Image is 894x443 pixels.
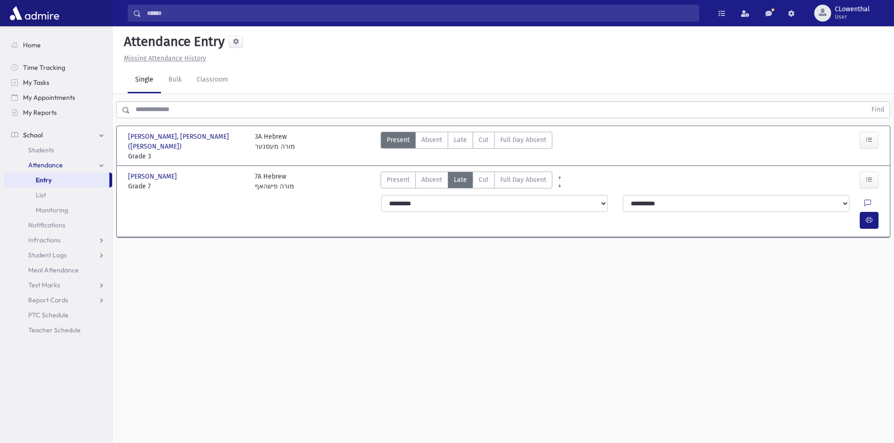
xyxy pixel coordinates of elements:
[387,175,410,185] span: Present
[124,54,206,62] u: Missing Attendance History
[479,175,489,185] span: Cut
[28,311,69,319] span: PTC Schedule
[4,203,112,218] a: Monitoring
[8,4,61,23] img: AdmirePro
[128,151,245,161] span: Grade 3
[128,181,245,191] span: Grade 7
[28,236,61,244] span: Infractions
[4,323,112,338] a: Teacher Schedule
[128,67,161,93] a: Single
[381,172,552,191] div: AttTypes
[128,132,245,151] span: [PERSON_NAME], [PERSON_NAME] ([PERSON_NAME])
[189,67,236,93] a: Classroom
[4,105,112,120] a: My Reports
[120,34,225,50] h5: Attendance Entry
[421,135,442,145] span: Absent
[23,108,57,117] span: My Reports
[4,233,112,248] a: Infractions
[28,161,63,169] span: Attendance
[454,135,467,145] span: Late
[28,266,79,274] span: Meal Attendance
[23,41,41,49] span: Home
[4,143,112,158] a: Students
[4,90,112,105] a: My Appointments
[28,326,81,334] span: Teacher Schedule
[128,172,179,181] span: [PERSON_NAME]
[835,13,870,21] span: User
[23,78,49,87] span: My Tasks
[28,221,65,229] span: Notifications
[23,63,65,72] span: Time Tracking
[4,248,112,263] a: Student Logs
[4,128,112,143] a: School
[387,135,410,145] span: Present
[4,173,109,188] a: Entry
[28,296,68,304] span: Report Cards
[479,135,489,145] span: Cut
[4,158,112,173] a: Attendance
[28,281,60,289] span: Test Marks
[866,102,890,118] button: Find
[4,38,112,53] a: Home
[454,175,467,185] span: Late
[500,135,546,145] span: Full Day Absent
[23,93,75,102] span: My Appointments
[4,188,112,203] a: List
[421,175,442,185] span: Absent
[381,132,552,161] div: AttTypes
[255,132,295,161] div: 3A Hebrew מורה מעסנער
[500,175,546,185] span: Full Day Absent
[161,67,189,93] a: Bulk
[4,278,112,293] a: Test Marks
[23,131,43,139] span: School
[835,6,870,13] span: CLowenthal
[4,60,112,75] a: Time Tracking
[36,191,46,199] span: List
[28,251,67,259] span: Student Logs
[36,176,52,184] span: Entry
[36,206,68,214] span: Monitoring
[4,218,112,233] a: Notifications
[4,263,112,278] a: Meal Attendance
[141,5,699,22] input: Search
[28,146,54,154] span: Students
[4,293,112,308] a: Report Cards
[120,54,206,62] a: Missing Attendance History
[4,308,112,323] a: PTC Schedule
[4,75,112,90] a: My Tasks
[255,172,294,191] div: 7A Hebrew מורה פישהאף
